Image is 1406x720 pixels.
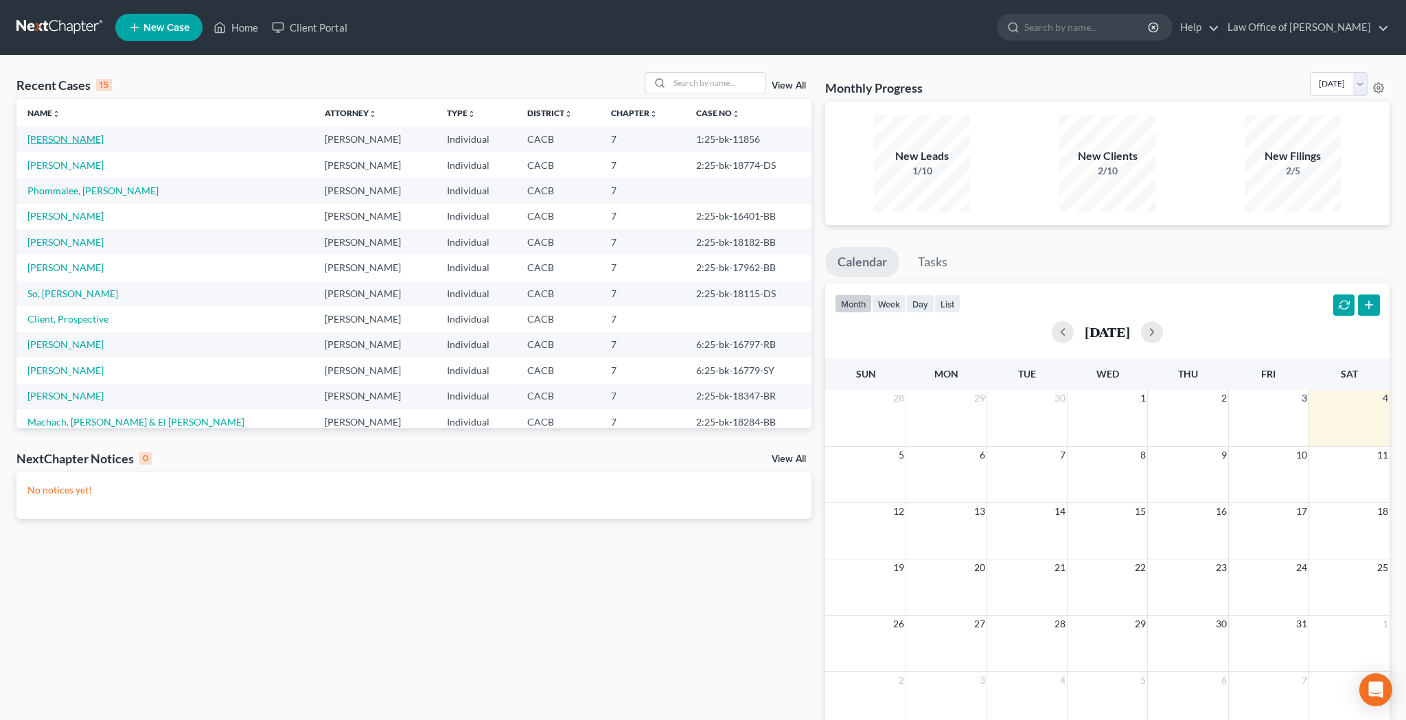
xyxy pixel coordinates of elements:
td: [PERSON_NAME] [314,255,436,280]
td: 2:25-bk-18347-BR [685,384,811,409]
span: 21 [1053,559,1067,576]
span: 5 [897,447,906,463]
i: unfold_more [468,110,476,118]
td: Individual [436,384,516,409]
span: 13 [973,503,987,520]
span: 29 [1133,616,1147,632]
a: Chapterunfold_more [611,108,658,118]
td: [PERSON_NAME] [314,178,436,203]
a: So, [PERSON_NAME] [27,288,118,299]
td: [PERSON_NAME] [314,384,436,409]
span: 1 [1381,616,1390,632]
span: 14 [1053,503,1067,520]
a: [PERSON_NAME] [27,338,104,350]
td: [PERSON_NAME] [314,332,436,358]
a: [PERSON_NAME] [27,390,104,402]
td: CACB [516,229,600,255]
td: 7 [600,255,685,280]
a: Attorneyunfold_more [325,108,377,118]
span: 26 [892,616,906,632]
td: 7 [600,306,685,332]
a: Districtunfold_more [527,108,573,118]
span: 8 [1381,672,1390,688]
span: 9 [1220,447,1228,463]
td: [PERSON_NAME] [314,152,436,178]
td: Individual [436,255,516,280]
span: 28 [1053,616,1067,632]
p: No notices yet! [27,483,800,497]
td: 2:25-bk-18115-DS [685,281,811,306]
td: Individual [436,332,516,358]
td: 2:25-bk-16401-BB [685,204,811,229]
span: 19 [892,559,906,576]
span: 3 [978,672,987,688]
td: CACB [516,255,600,280]
td: 7 [600,178,685,203]
span: 4 [1381,390,1390,406]
td: [PERSON_NAME] [314,358,436,383]
a: Machach, [PERSON_NAME] & El [PERSON_NAME] [27,416,244,428]
button: week [872,294,906,313]
td: 7 [600,281,685,306]
td: [PERSON_NAME] [314,229,436,255]
div: New Clients [1059,148,1155,164]
span: 27 [973,616,987,632]
td: 6:25-bk-16797-RB [685,332,811,358]
span: 6 [978,447,987,463]
td: 6:25-bk-16779-SY [685,358,811,383]
a: Case Nounfold_more [696,108,740,118]
td: Individual [436,281,516,306]
span: 7 [1059,447,1067,463]
td: [PERSON_NAME] [314,409,436,434]
a: [PERSON_NAME] [27,262,104,273]
a: Law Office of [PERSON_NAME] [1221,15,1389,40]
input: Search by name... [1024,14,1150,40]
td: [PERSON_NAME] [314,306,436,332]
a: Help [1173,15,1219,40]
td: Individual [436,126,516,152]
span: 2 [1220,390,1228,406]
td: Individual [436,204,516,229]
i: unfold_more [52,110,60,118]
div: 2/5 [1245,164,1341,178]
span: 12 [892,503,906,520]
span: 8 [1139,447,1147,463]
a: Phommalee, [PERSON_NAME] [27,185,159,196]
span: 15 [1133,503,1147,520]
span: 10 [1295,447,1309,463]
td: 7 [600,152,685,178]
span: Tue [1018,368,1036,380]
a: View All [772,81,806,91]
a: Home [207,15,265,40]
div: Open Intercom Messenger [1359,673,1392,706]
td: CACB [516,384,600,409]
td: [PERSON_NAME] [314,126,436,152]
div: Recent Cases [16,77,112,93]
td: Individual [436,229,516,255]
div: 15 [96,79,112,91]
a: [PERSON_NAME] [27,364,104,376]
td: CACB [516,204,600,229]
input: Search by name... [669,73,765,93]
span: 17 [1295,503,1309,520]
a: Tasks [906,247,960,277]
button: list [934,294,960,313]
i: unfold_more [649,110,658,118]
div: 0 [139,452,152,465]
td: 7 [600,409,685,434]
td: 7 [600,384,685,409]
td: CACB [516,126,600,152]
span: 25 [1376,559,1390,576]
span: Wed [1096,368,1119,380]
span: 28 [892,390,906,406]
td: CACB [516,178,600,203]
span: 23 [1214,559,1228,576]
td: [PERSON_NAME] [314,281,436,306]
span: Sun [856,368,876,380]
span: 18 [1376,503,1390,520]
div: 2/10 [1059,164,1155,178]
i: unfold_more [564,110,573,118]
td: CACB [516,152,600,178]
i: unfold_more [732,110,740,118]
h3: Monthly Progress [825,80,923,96]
